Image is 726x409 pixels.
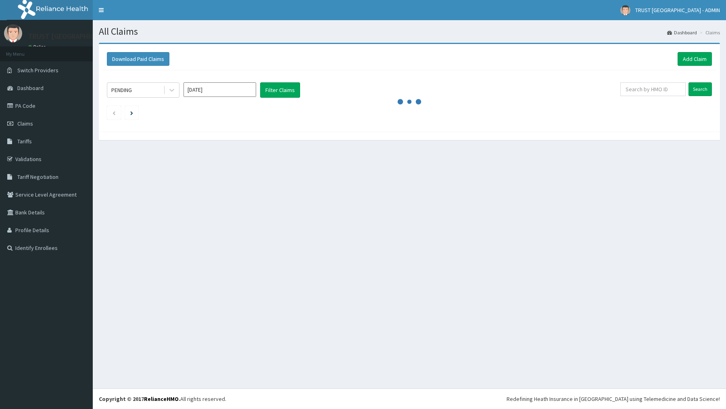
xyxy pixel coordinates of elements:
[260,82,300,98] button: Filter Claims
[93,388,726,409] footer: All rights reserved.
[698,29,720,36] li: Claims
[667,29,697,36] a: Dashboard
[17,138,32,145] span: Tariffs
[17,67,58,74] span: Switch Providers
[17,120,33,127] span: Claims
[397,90,421,114] svg: audio-loading
[130,109,133,116] a: Next page
[4,24,22,42] img: User Image
[111,86,132,94] div: PENDING
[99,26,720,37] h1: All Claims
[112,109,116,116] a: Previous page
[99,395,180,403] strong: Copyright © 2017 .
[620,82,686,96] input: Search by HMO ID
[28,44,48,50] a: Online
[678,52,712,66] a: Add Claim
[17,84,44,92] span: Dashboard
[688,82,712,96] input: Search
[620,5,630,15] img: User Image
[17,173,58,180] span: Tariff Negotiation
[107,52,169,66] button: Download Paid Claims
[635,6,720,14] span: TRUST [GEOGRAPHIC_DATA] - ADMIN
[28,33,144,40] p: TRUST [GEOGRAPHIC_DATA] - ADMIN
[144,395,179,403] a: RelianceHMO
[184,82,256,97] input: Select Month and Year
[507,395,720,403] div: Redefining Heath Insurance in [GEOGRAPHIC_DATA] using Telemedicine and Data Science!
